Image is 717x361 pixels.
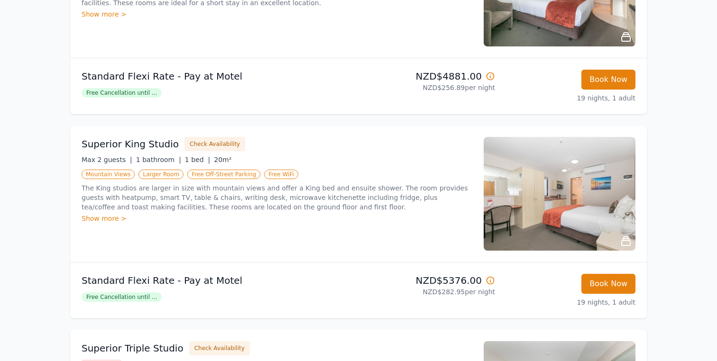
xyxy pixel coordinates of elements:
[136,156,181,163] span: 1 bathroom |
[189,341,250,355] button: Check Availability
[581,70,635,90] button: Book Now
[82,342,184,355] h3: Superior Triple Studio
[82,274,355,287] p: Standard Flexi Rate - Pay at Motel
[362,287,495,297] p: NZD$282.95 per night
[214,156,231,163] span: 20m²
[82,214,472,223] div: Show more >
[362,83,495,92] p: NZD$256.89 per night
[264,170,298,179] span: Free WiFi
[503,93,635,103] p: 19 nights, 1 adult
[184,137,245,151] button: Check Availability
[503,298,635,307] p: 19 nights, 1 adult
[362,274,495,287] p: NZD$5376.00
[82,170,135,179] span: Mountain Views
[82,183,472,212] p: The King studios are larger in size with mountain views and offer a King bed and ensuite shower. ...
[82,9,472,19] div: Show more >
[581,274,635,294] button: Book Now
[362,70,495,83] p: NZD$4881.00
[138,170,184,179] span: Larger Room
[185,156,210,163] span: 1 bed |
[82,70,355,83] p: Standard Flexi Rate - Pay at Motel
[82,292,162,302] span: Free Cancellation until ...
[82,156,132,163] span: Max 2 guests |
[82,137,179,151] h3: Superior King Studio
[187,170,260,179] span: Free Off-Street Parking
[82,88,162,98] span: Free Cancellation until ...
